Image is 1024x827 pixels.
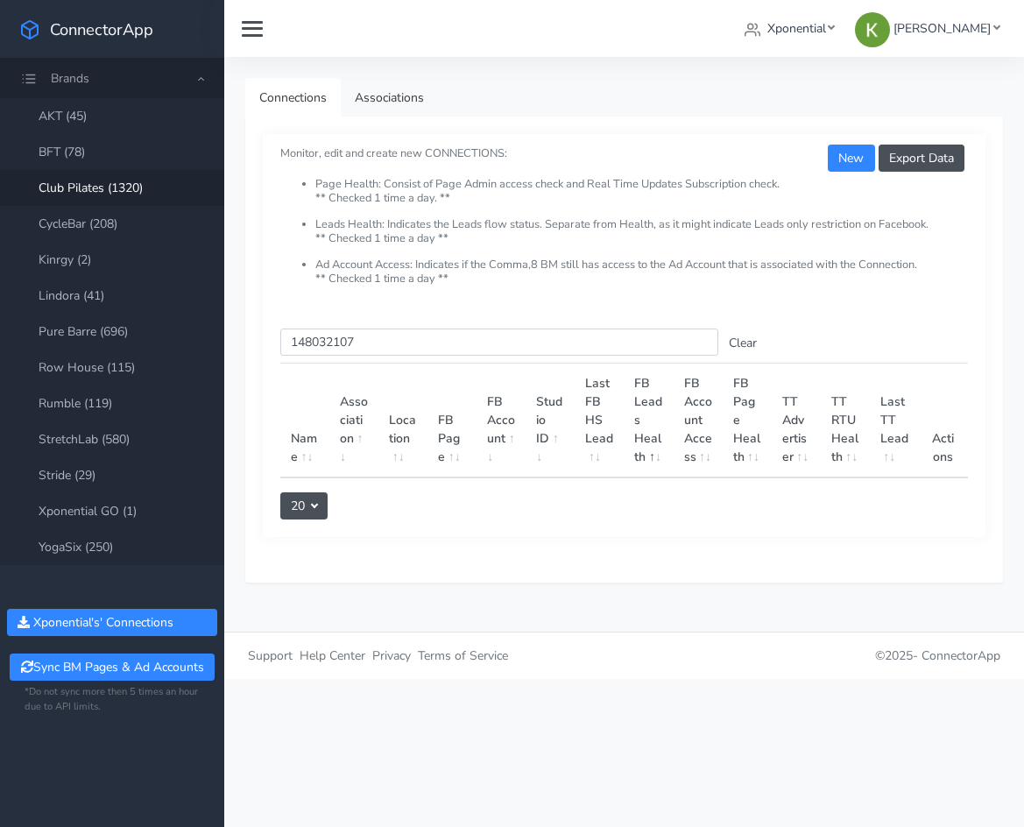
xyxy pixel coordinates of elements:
[300,647,365,664] span: Help Center
[828,145,874,172] button: New
[10,654,214,681] button: Sync BM Pages & Ad Accounts
[427,364,477,478] th: FB Page
[477,364,526,478] th: FB Account
[821,364,870,478] th: TT RTU Health
[772,364,821,478] th: TT Advertiser
[723,364,772,478] th: FB Page Health
[738,12,842,45] a: Xponential
[767,20,826,37] span: Xponential
[315,218,968,258] li: Leads Health: Indicates the Leads flow status. Separate from Health, as it might indicate Leads o...
[922,647,1000,664] span: ConnectorApp
[248,647,293,664] span: Support
[315,258,968,286] li: Ad Account Access: Indicates if the Comma,8 BM still has access to the Ad Account that is associa...
[245,78,341,117] a: Connections
[919,364,968,478] th: Actions
[25,685,200,715] small: *Do not sync more then 5 times an hour due to API limits.
[280,492,328,520] button: 20
[315,178,968,218] li: Page Health: Consist of Page Admin access check and Real Time Updates Subscription check. ** Chec...
[624,364,673,478] th: FB Leads Health
[870,364,919,478] th: Last TT Lead
[51,70,89,87] span: Brands
[7,609,217,636] button: Xponential's' Connections
[855,12,890,47] img: Kristine Lee
[893,20,991,37] span: [PERSON_NAME]
[280,364,329,478] th: Name
[718,329,767,357] button: Clear
[372,647,411,664] span: Privacy
[280,131,968,286] small: Monitor, edit and create new CONNECTIONS:
[50,18,153,40] span: ConnectorApp
[848,12,1006,45] a: [PERSON_NAME]
[329,364,378,478] th: Association
[879,145,964,172] button: Export Data
[378,364,427,478] th: Location
[418,647,508,664] span: Terms of Service
[638,647,1001,665] p: © 2025 -
[526,364,575,478] th: Studio ID
[674,364,723,478] th: FB Account Access
[341,78,438,117] a: Associations
[280,329,718,356] input: enter text you want to search
[575,364,624,478] th: Last FB HS Lead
